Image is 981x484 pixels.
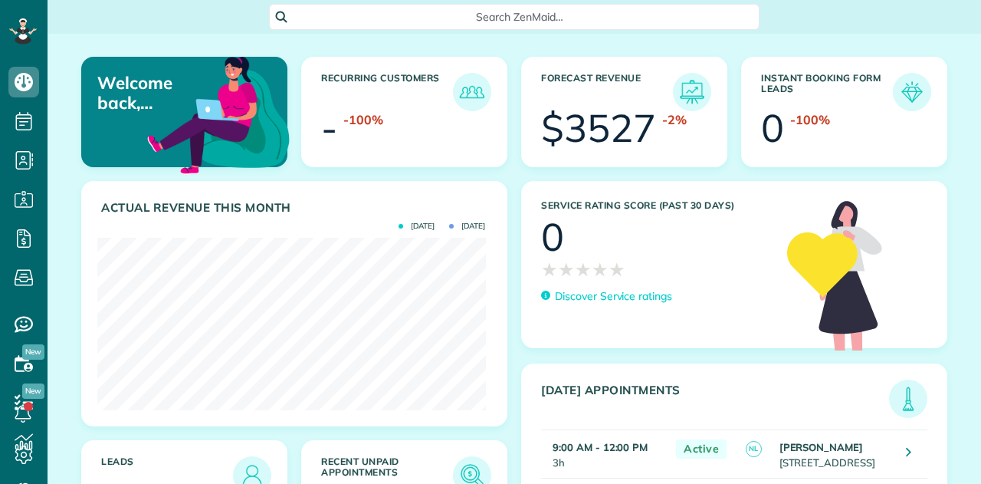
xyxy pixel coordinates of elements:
[22,384,44,399] span: New
[399,222,435,230] span: [DATE]
[761,73,893,111] h3: Instant Booking Form Leads
[897,77,927,107] img: icon_form_leads-04211a6a04a5b2264e4ee56bc0799ec3eb69b7e499cbb523a139df1d13a81ae0.png
[553,441,648,453] strong: 9:00 AM - 12:00 PM
[575,256,592,283] span: ★
[22,344,44,360] span: New
[541,218,564,256] div: 0
[541,200,772,211] h3: Service Rating score (past 30 days)
[541,384,889,418] h3: [DATE] Appointments
[676,440,727,459] span: Active
[662,111,687,129] div: -2%
[677,77,707,107] img: icon_forecast_revenue-8c13a41c7ed35a8dcfafea3cbb826a0462acb37728057bba2d056411b612bbbe.png
[761,109,784,147] div: 0
[449,222,485,230] span: [DATE]
[779,441,864,453] strong: [PERSON_NAME]
[541,288,672,305] a: Discover Service ratings
[776,430,894,478] td: [STREET_ADDRESS]
[321,73,453,111] h3: Recurring Customers
[321,109,337,147] div: -
[558,256,575,283] span: ★
[343,111,383,129] div: -100%
[609,256,625,283] span: ★
[144,39,293,188] img: dashboard_welcome-42a62b7d889689a78055ac9021e634bf52bae3f8056760290aed330b23ab8690.png
[97,73,219,114] p: Welcome back, [PERSON_NAME]!
[746,441,762,457] span: NL
[541,109,656,147] div: $3527
[592,256,609,283] span: ★
[541,73,673,111] h3: Forecast Revenue
[893,384,924,414] img: icon_todays_appointments-901f7ab196bb0bea1936b74009e4eb5ffbc2d2711fa7634e0d609ed5ef32b18b.png
[457,77,487,107] img: icon_recurring_customers-cf858462ba22bcd05b5a5880d41d6543d210077de5bb9ebc9590e49fd87d84ed.png
[541,430,668,478] td: 3h
[541,256,558,283] span: ★
[101,201,491,215] h3: Actual Revenue this month
[555,288,672,305] p: Discover Service ratings
[790,111,830,129] div: -100%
